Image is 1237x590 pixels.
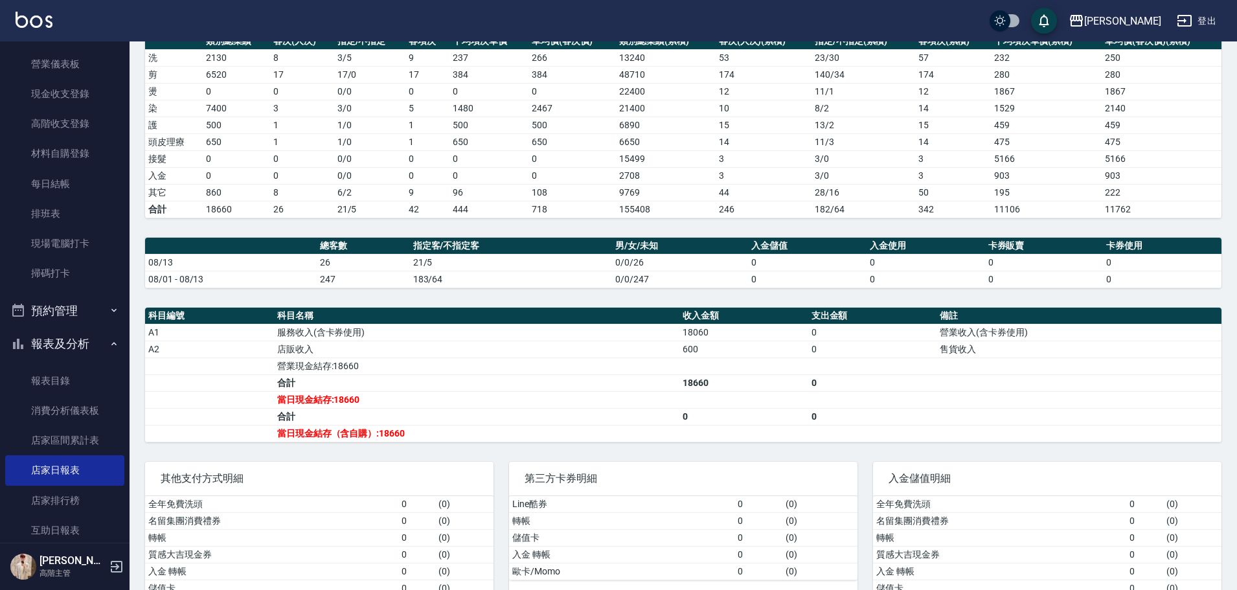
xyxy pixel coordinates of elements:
th: 卡券使用 [1103,238,1221,255]
td: 140 / 34 [811,66,915,83]
td: 12 [716,83,811,100]
td: 剪 [145,66,203,83]
a: 消費分析儀表板 [5,396,124,425]
h5: [PERSON_NAME] [40,554,106,567]
td: 9 [405,184,449,201]
img: Person [10,554,36,580]
td: 8 [270,184,334,201]
td: 15 [915,117,991,133]
td: 8 / 2 [811,100,915,117]
td: 280 [991,66,1102,83]
td: 232 [991,49,1102,66]
td: 11106 [991,201,1102,218]
td: 0 [449,83,528,100]
td: 0 [270,167,334,184]
th: 總客數 [317,238,410,255]
td: 13240 [616,49,715,66]
td: 342 [915,201,991,218]
td: 15499 [616,150,715,167]
td: 燙 [145,83,203,100]
td: 洗 [145,49,203,66]
td: 店販收入 [274,341,679,357]
td: A2 [145,341,274,357]
td: 195 [991,184,1102,201]
td: 8 [270,49,334,66]
td: ( 0 ) [1163,529,1221,546]
td: ( 0 ) [435,546,494,563]
td: ( 0 ) [435,529,494,546]
td: 1 [405,117,449,133]
td: 17 [270,66,334,83]
td: 48710 [616,66,715,83]
th: 男/女/未知 [612,238,748,255]
td: 接髮 [145,150,203,167]
td: 3 / 0 [811,167,915,184]
td: 入金 轉帳 [509,546,734,563]
td: 9 [405,49,449,66]
td: 售貨收入 [936,341,1221,357]
td: 28 / 16 [811,184,915,201]
td: 營業現金結存:18660 [274,357,679,374]
button: 登出 [1172,9,1221,33]
td: 08/13 [145,254,317,271]
td: 6520 [203,66,270,83]
button: [PERSON_NAME] [1063,8,1166,34]
td: 入金 轉帳 [873,563,1126,580]
td: 237 [449,49,528,66]
span: 入金儲值明細 [889,472,1206,485]
td: 500 [203,117,270,133]
td: 0 [528,150,616,167]
td: ( 0 ) [435,512,494,529]
td: 3 / 0 [334,100,406,117]
td: 0 [528,83,616,100]
td: 合計 [145,201,203,218]
td: 9769 [616,184,715,201]
span: 第三方卡券明細 [525,472,842,485]
td: 0 [734,496,783,513]
td: 0 / 0 [334,167,406,184]
td: 0 [398,529,436,546]
td: 2708 [616,167,715,184]
td: 轉帳 [873,529,1126,546]
td: 當日現金結存:18660 [274,391,679,408]
div: [PERSON_NAME] [1084,13,1161,29]
a: 營業儀表板 [5,49,124,79]
td: 0 [1126,512,1164,529]
td: 名留集團消費禮券 [145,512,398,529]
td: 21/5 [334,201,406,218]
td: 0 [203,83,270,100]
td: 6650 [616,133,715,150]
td: 7400 [203,100,270,117]
td: 5166 [1102,150,1221,167]
td: 全年免費洗頭 [145,496,398,513]
td: 174 [716,66,811,83]
td: 155408 [616,201,715,218]
td: 0 / 0 [334,150,406,167]
td: 860 [203,184,270,201]
td: 0 [985,271,1104,288]
td: 護 [145,117,203,133]
td: 名留集團消費禮券 [873,512,1126,529]
td: 50 [915,184,991,201]
td: ( 0 ) [782,512,857,529]
td: 0 [808,408,937,425]
a: 互助日報表 [5,516,124,545]
td: 轉帳 [509,512,734,529]
td: 1 [270,133,334,150]
table: a dense table [145,308,1221,442]
td: 0 [808,324,937,341]
td: 0 [398,496,436,513]
table: a dense table [145,33,1221,218]
td: 歐卡/Momo [509,563,734,580]
td: 17 [405,66,449,83]
td: 0 [449,167,528,184]
td: Line酷券 [509,496,734,513]
td: 384 [449,66,528,83]
td: 21400 [616,100,715,117]
td: 質感大吉現金券 [873,546,1126,563]
td: 14 [915,133,991,150]
td: ( 0 ) [1163,546,1221,563]
table: a dense table [145,238,1221,288]
td: 5166 [991,150,1102,167]
td: 染 [145,100,203,117]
